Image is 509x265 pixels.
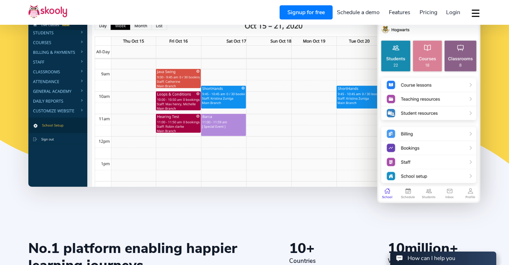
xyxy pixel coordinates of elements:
a: Login [441,7,465,18]
a: Features [384,7,415,18]
a: Schedule a demo [333,7,385,18]
div: Countries [289,257,382,265]
button: dropdown menu [470,5,481,21]
img: Skooly [28,5,67,18]
span: 10 [289,239,306,258]
a: Signup for free [280,5,333,19]
div: + [289,240,382,257]
span: Login [446,8,460,16]
span: Pricing [420,8,437,16]
a: Pricing [415,7,442,18]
